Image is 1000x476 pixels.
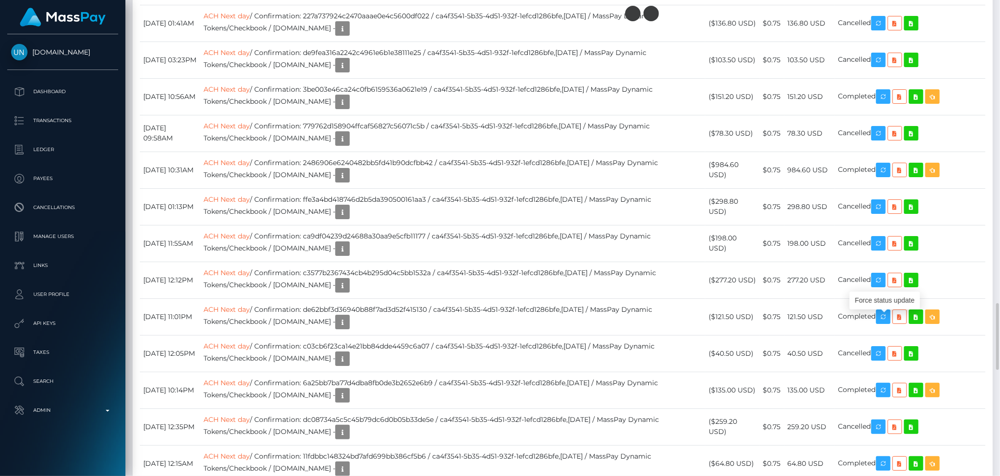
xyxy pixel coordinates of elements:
[7,224,118,249] a: Manage Users
[204,232,250,240] a: ACH Next day
[784,372,835,408] td: 135.00 USD
[705,152,760,188] td: ($984.60 USD)
[11,44,27,60] img: Unlockt.me
[835,335,986,372] td: Cancelled
[705,262,760,298] td: ($277.20 USD)
[7,48,118,56] span: [DOMAIN_NAME]
[20,8,106,27] img: MassPay Logo
[140,298,200,335] td: [DATE] 11:01PM
[140,42,200,78] td: [DATE] 03:23PM
[11,316,114,331] p: API Keys
[140,5,200,42] td: [DATE] 01:41AM
[835,115,986,152] td: Cancelled
[200,78,705,115] td: / Confirmation: 3be003e46ca24c0fb6159536a0621e19 / ca4f3541-5b35-4d51-932f-1efcd1286bfe,[DATE] / ...
[11,200,114,215] p: Cancellations
[705,372,760,408] td: ($135.00 USD)
[760,262,784,298] td: $0.75
[11,142,114,157] p: Ledger
[200,408,705,445] td: / Confirmation: dc08734a5c5c45b79dc6d0b05b33de5e / ca4f3541-5b35-4d51-932f-1efcd1286bfe,[DATE] / ...
[760,335,784,372] td: $0.75
[705,225,760,262] td: ($198.00 USD)
[11,229,114,244] p: Manage Users
[835,262,986,298] td: Cancelled
[11,84,114,99] p: Dashboard
[200,225,705,262] td: / Confirmation: ca9df04239d24688a30aa9e5cfb11177 / ca4f3541-5b35-4d51-932f-1efcd1286bfe,[DATE] / ...
[140,408,200,445] td: [DATE] 12:35PM
[835,5,986,42] td: Cancelled
[784,78,835,115] td: 151.20 USD
[11,113,114,128] p: Transactions
[140,152,200,188] td: [DATE] 10:31AM
[705,78,760,115] td: ($151.20 USD)
[140,335,200,372] td: [DATE] 12:05PM
[705,5,760,42] td: ($136.80 USD)
[11,345,114,360] p: Taxes
[204,48,250,57] a: ACH Next day
[11,374,114,389] p: Search
[204,452,250,461] a: ACH Next day
[200,188,705,225] td: / Confirmation: ffe3a4bd418746d2b5da390500161aa3 / ca4f3541-5b35-4d51-932f-1efcd1286bfe,[DATE] / ...
[760,152,784,188] td: $0.75
[760,78,784,115] td: $0.75
[140,78,200,115] td: [DATE] 10:56AM
[204,158,250,167] a: ACH Next day
[7,311,118,336] a: API Keys
[784,298,835,335] td: 121.50 USD
[200,115,705,152] td: / Confirmation: 779762d158904ffcaf56827c56071c5b / ca4f3541-5b35-4d51-932f-1efcd1286bfe,[DATE] / ...
[705,42,760,78] td: ($103.50 USD)
[204,268,250,277] a: ACH Next day
[784,408,835,445] td: 259.20 USD
[204,12,250,20] a: ACH Next day
[200,372,705,408] td: / Confirmation: 6a25bb7ba77d4dba8fb0de3b2652e6b9 / ca4f3541-5b35-4d51-932f-1efcd1286bfe,[DATE] / ...
[835,42,986,78] td: Cancelled
[760,372,784,408] td: $0.75
[200,335,705,372] td: / Confirmation: c03cb6f23ca14e21bb84dde4459c6a07 / ca4f3541-5b35-4d51-932f-1efcd1286bfe,[DATE] / ...
[200,262,705,298] td: / Confirmation: c3577b2367434cb4b295d04c5bb1532a / ca4f3541-5b35-4d51-932f-1efcd1286bfe,[DATE] / ...
[7,167,118,191] a: Payees
[705,298,760,335] td: ($121.50 USD)
[140,188,200,225] td: [DATE] 01:13PM
[835,152,986,188] td: Completed
[204,195,250,204] a: ACH Next day
[7,80,118,104] a: Dashboard
[200,5,705,42] td: / Confirmation: 227a737924c2470aaae0e4c5600df022 / ca4f3541-5b35-4d51-932f-1efcd1286bfe,[DATE] / ...
[835,298,986,335] td: Completed
[835,78,986,115] td: Completed
[7,398,118,422] a: Admin
[11,287,114,302] p: User Profile
[784,152,835,188] td: 984.60 USD
[11,171,114,186] p: Payees
[705,115,760,152] td: ($78.30 USD)
[784,335,835,372] td: 40.50 USD
[204,342,250,350] a: ACH Next day
[784,5,835,42] td: 136.80 USD
[140,372,200,408] td: [DATE] 10:14PM
[760,225,784,262] td: $0.75
[705,408,760,445] td: ($259.20 USD)
[705,335,760,372] td: ($40.50 USD)
[140,262,200,298] td: [DATE] 12:12PM
[204,378,250,387] a: ACH Next day
[140,115,200,152] td: [DATE] 09:58AM
[760,408,784,445] td: $0.75
[7,253,118,278] a: Links
[11,258,114,273] p: Links
[760,42,784,78] td: $0.75
[760,115,784,152] td: $0.75
[204,305,250,314] a: ACH Next day
[7,138,118,162] a: Ledger
[200,42,705,78] td: / Confirmation: de9fea316a2242c4961e6b1e38111e25 / ca4f3541-5b35-4d51-932f-1efcd1286bfe,[DATE] / ...
[7,196,118,220] a: Cancellations
[140,225,200,262] td: [DATE] 11:55AM
[7,282,118,307] a: User Profile
[784,262,835,298] td: 277.20 USD
[760,298,784,335] td: $0.75
[784,188,835,225] td: 298.80 USD
[7,109,118,133] a: Transactions
[835,225,986,262] td: Cancelled
[784,225,835,262] td: 198.00 USD
[200,152,705,188] td: / Confirmation: 2486906e6240482bb5fd41b90dcfbb42 / ca4f3541-5b35-4d51-932f-1efcd1286bfe,[DATE] / ...
[784,115,835,152] td: 78.30 USD
[204,85,250,94] a: ACH Next day
[760,5,784,42] td: $0.75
